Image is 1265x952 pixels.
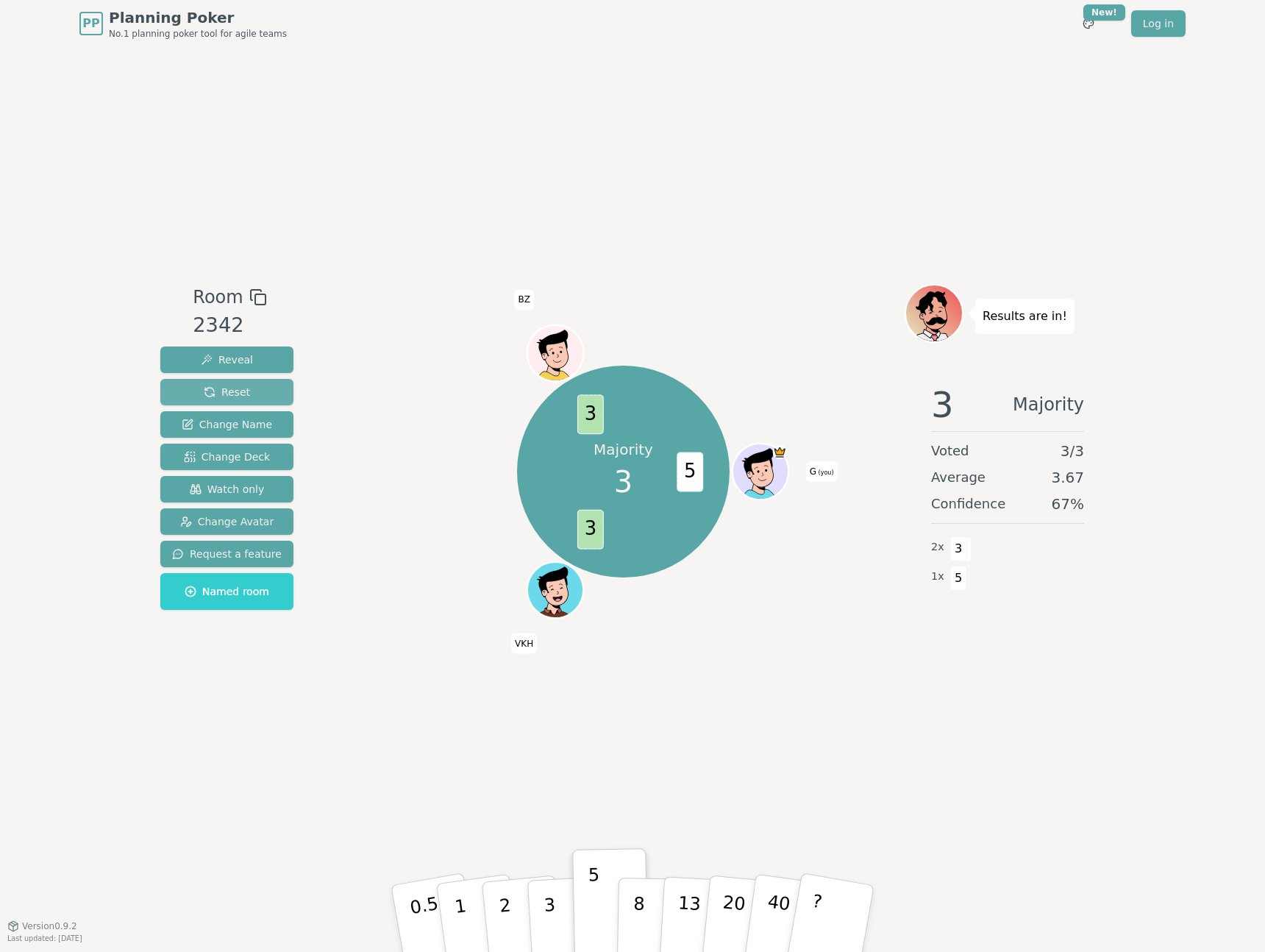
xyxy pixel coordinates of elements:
[614,460,632,504] span: 3
[931,569,944,585] span: 1 x
[577,509,603,549] span: 3
[182,417,272,432] span: Change Name
[588,864,601,944] p: 5
[950,536,967,561] span: 3
[160,508,293,535] button: Change Avatar
[931,539,944,555] span: 2 x
[160,476,293,502] button: Watch only
[160,347,293,373] button: Reveal
[1013,387,1084,422] span: Majority
[931,467,986,488] span: Average
[1052,494,1084,514] span: 67 %
[931,494,1005,514] span: Confidence
[172,547,282,561] span: Request a feature
[160,444,293,470] button: Change Deck
[180,514,274,529] span: Change Avatar
[193,284,243,310] span: Room
[160,573,293,610] button: Named room
[677,452,703,491] span: 5
[1131,10,1186,37] a: Log in
[160,411,293,438] button: Change Name
[931,387,954,422] span: 3
[185,584,269,599] span: Named room
[7,934,82,942] span: Last updated: [DATE]
[160,379,293,405] button: Reset
[82,15,99,32] span: PP
[109,7,287,28] span: Planning Poker
[950,566,967,591] span: 5
[772,445,786,459] span: G is the host
[184,450,270,464] span: Change Deck
[193,310,266,341] div: 2342
[931,441,969,461] span: Voted
[204,385,250,399] span: Reset
[190,482,265,497] span: Watch only
[806,461,838,482] span: Click to change your name
[1061,441,1084,461] span: 3 / 3
[816,469,834,476] span: (you)
[734,445,787,498] button: Click to change your avatar
[1083,4,1125,21] div: New!
[160,541,293,567] button: Request a feature
[983,306,1067,327] p: Results are in!
[1075,10,1102,37] button: New!
[22,920,77,932] span: Version 0.9.2
[577,394,603,434] span: 3
[109,28,287,40] span: No.1 planning poker tool for agile teams
[7,920,77,932] button: Version0.9.2
[514,290,533,310] span: Click to change your name
[511,633,537,654] span: Click to change your name
[1051,467,1084,488] span: 3.67
[201,352,253,367] span: Reveal
[79,7,287,40] a: PPPlanning PokerNo.1 planning poker tool for agile teams
[594,439,653,460] p: Majority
